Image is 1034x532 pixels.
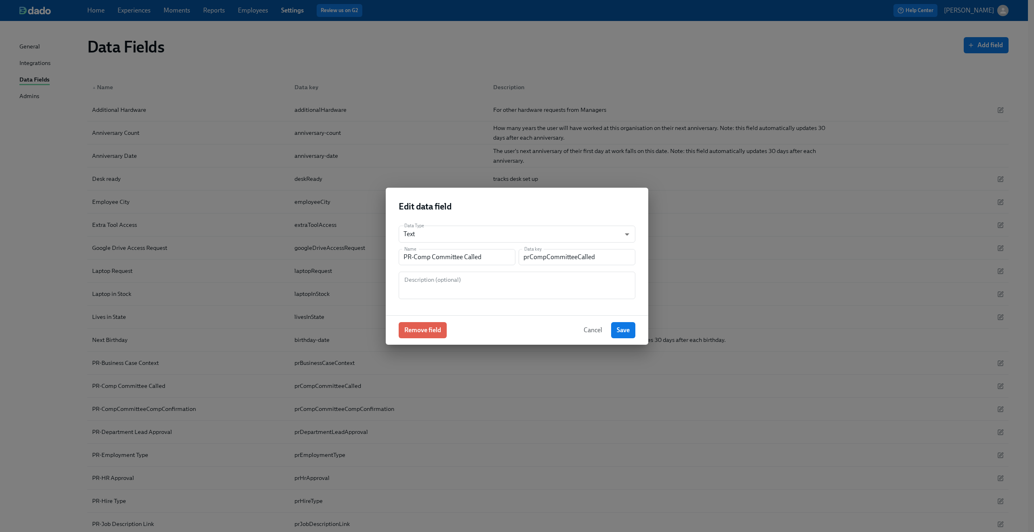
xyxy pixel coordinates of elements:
button: Save [611,322,635,338]
button: Cancel [578,322,608,338]
span: Cancel [584,326,602,334]
h2: Edit data field [399,201,635,213]
div: Text [399,226,635,243]
button: Remove field [399,322,447,338]
span: Remove field [404,326,441,334]
span: Save [617,326,630,334]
